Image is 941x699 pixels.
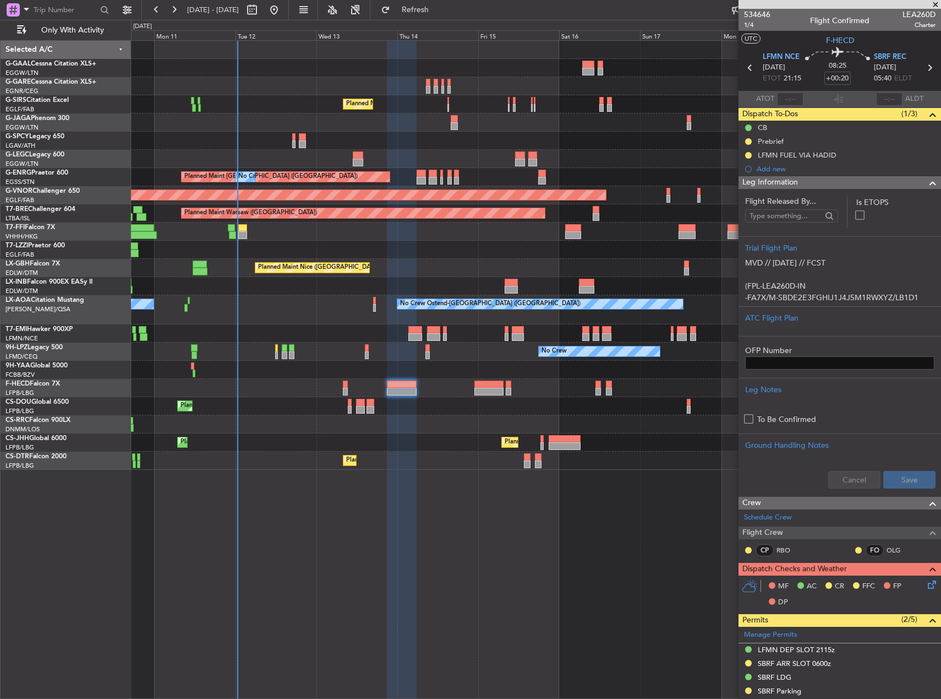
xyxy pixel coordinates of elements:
span: LEA260D [902,9,935,20]
a: G-SPCYLegacy 650 [6,133,64,140]
span: Only With Activity [29,26,116,34]
a: Manage Permits [744,630,797,641]
span: G-ENRG [6,170,31,176]
span: CS-RRC [6,417,29,424]
div: Planned Maint [GEOGRAPHIC_DATA] ([GEOGRAPHIC_DATA]) [184,169,358,185]
span: ATOT [756,94,774,105]
a: VHHH/HKG [6,232,38,241]
span: LX-AOA [6,297,31,304]
button: Only With Activity [12,21,119,39]
a: FCBB/BZV [6,371,35,379]
a: G-GAALCessna Citation XLS+ [6,61,96,67]
div: Tue 12 [236,30,316,40]
span: DP [778,597,788,608]
a: EGGW/LTN [6,69,39,77]
button: Refresh [376,1,442,19]
a: LTBA/ISL [6,214,30,223]
div: Ground Handling Notes [745,440,934,451]
a: [PERSON_NAME]/QSA [6,305,70,313]
input: --:-- [777,93,803,106]
div: Planned Maint [GEOGRAPHIC_DATA] ([GEOGRAPHIC_DATA]) [180,434,354,451]
div: Fri 15 [478,30,559,40]
a: G-LEGCLegacy 600 [6,151,64,158]
span: Charter [902,20,935,30]
span: Dispatch Checks and Weather [742,563,847,576]
div: Planned Maint Sofia [346,452,402,469]
div: SBRF ARR SLOT 0600z [758,659,831,668]
div: Planned Maint [GEOGRAPHIC_DATA] ([GEOGRAPHIC_DATA]) [505,434,678,451]
div: SBRF LDG [758,673,791,682]
span: SBRF REC [874,52,906,63]
div: Planned Maint [GEOGRAPHIC_DATA] ([GEOGRAPHIC_DATA]) [346,96,519,112]
div: Leg Notes [745,384,934,395]
div: LFMN FUEL VIA HADID [758,150,836,160]
a: EDLW/DTM [6,287,38,295]
a: G-VNORChallenger 650 [6,188,80,194]
span: LX-GBH [6,261,30,267]
span: 9H-YAA [6,362,30,369]
div: Prebrief [758,137,784,146]
p: -FA7X/M-SBDE2E3FGHIJ1J4J5M1RWXYZ/LB1D1 [745,292,934,304]
a: EGGW/LTN [6,160,39,168]
span: FFC [862,581,875,592]
a: EGGW/LTN [6,123,39,132]
span: 05:40 [874,73,891,84]
p: MVD // [DATE] // FCST [745,257,934,269]
div: SBRF Parking [758,686,801,696]
input: Trip Number [34,2,97,18]
span: G-VNOR [6,188,32,194]
a: LFMD/CEQ [6,353,37,361]
a: T7-BREChallenger 604 [6,206,75,213]
a: LFMN/NCE [6,334,38,343]
span: F-HECD [6,381,30,387]
div: FO [866,544,884,556]
a: T7-LZZIPraetor 600 [6,242,65,249]
a: LFPB/LBG [6,462,34,470]
a: T7-FFIFalcon 7X [6,224,55,231]
span: LFMN NCE [763,52,800,63]
a: LFPB/LBG [6,443,34,452]
a: EGSS/STN [6,178,35,186]
div: CP [756,544,774,556]
span: G-GARE [6,79,31,85]
div: ATC Flight Plan [745,312,934,324]
a: T7-EMIHawker 900XP [6,326,73,333]
div: [DATE] [133,22,152,31]
button: UTC [741,34,761,44]
span: 9H-LPZ [6,344,28,351]
span: G-LEGC [6,151,29,158]
span: 21:15 [784,73,801,84]
a: LX-GBHFalcon 7X [6,261,60,267]
span: G-SPCY [6,133,29,140]
span: LX-INB [6,279,27,285]
a: LGAV/ATH [6,142,35,150]
span: [DATE] [874,62,896,73]
a: LFPB/LBG [6,389,34,397]
a: LX-AOACitation Mustang [6,297,84,304]
span: [DATE] - [DATE] [187,5,239,15]
span: Leg Information [742,176,798,189]
span: G-SIRS [6,97,26,104]
a: CS-RRCFalcon 900LX [6,417,70,424]
div: Sun 17 [640,30,721,40]
span: CS-JHH [6,435,29,442]
span: 1/4 [744,20,770,30]
a: LFPB/LBG [6,407,34,415]
span: CS-DTR [6,453,29,460]
span: Dispatch To-Dos [742,108,798,121]
div: Trial Flight Plan [745,242,934,254]
p: (FPL-LEA260D-IN [745,280,934,292]
a: CS-DOUGlobal 6500 [6,399,69,405]
span: [DATE] [763,62,785,73]
div: Planned Maint [GEOGRAPHIC_DATA] ([GEOGRAPHIC_DATA]) [180,398,354,414]
a: Schedule Crew [744,512,792,523]
a: EGNR/CEG [6,87,39,95]
span: T7-FFI [6,224,25,231]
div: Add new [757,164,935,174]
span: (2/5) [901,614,917,625]
span: 08:25 [829,61,846,72]
span: CR [835,581,844,592]
span: T7-LZZI [6,242,28,249]
div: No Crew [238,169,264,185]
span: MF [778,581,789,592]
